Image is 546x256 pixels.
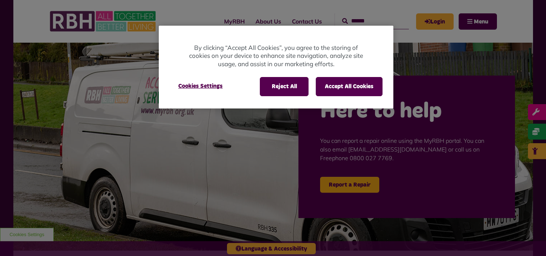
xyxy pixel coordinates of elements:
[159,26,393,108] div: Privacy
[260,77,309,96] button: Reject All
[170,77,231,95] button: Cookies Settings
[188,44,364,68] p: By clicking “Accept All Cookies”, you agree to the storing of cookies on your device to enhance s...
[316,77,383,96] button: Accept All Cookies
[159,26,393,108] div: Cookie banner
